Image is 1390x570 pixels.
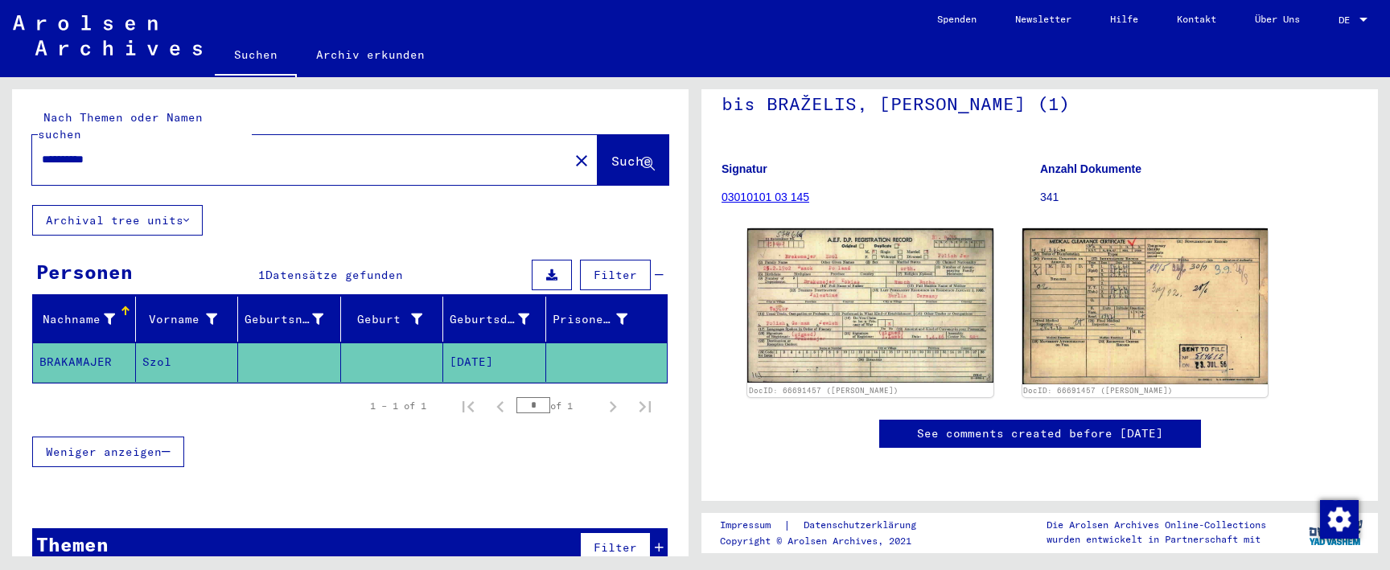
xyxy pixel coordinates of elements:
img: 001.jpg [747,228,993,383]
img: Zustimmung ändern [1320,500,1359,539]
div: Vorname [142,311,218,328]
div: Geburt‏ [347,311,423,328]
div: Nachname [39,306,135,332]
span: Datensätze gefunden [265,268,403,282]
a: Impressum [720,517,783,534]
img: Arolsen_neg.svg [13,15,202,55]
b: Signatur [722,162,767,175]
b: Anzahl Dokumente [1040,162,1141,175]
mat-label: Nach Themen oder Namen suchen [38,110,203,141]
div: 1 – 1 of 1 [370,399,426,413]
mat-header-cell: Nachname [33,297,136,342]
a: 03010101 03 145 [722,191,809,203]
a: DocID: 66691457 ([PERSON_NAME]) [749,386,899,395]
mat-header-cell: Prisoner # [546,297,668,342]
div: Themen [36,530,109,559]
div: Geburtsdatum [450,311,529,328]
img: 002.jpg [1022,228,1269,383]
mat-header-cell: Vorname [136,297,239,342]
button: Suche [598,135,668,185]
div: Prisoner # [553,311,628,328]
p: 341 [1040,189,1358,206]
button: First page [452,390,484,422]
div: Geburtsname [245,306,343,332]
a: Datenschutzerklärung [791,517,936,534]
div: Vorname [142,306,238,332]
a: DocID: 66691457 ([PERSON_NAME]) [1023,386,1173,395]
mat-icon: close [572,151,591,170]
button: Filter [580,260,651,290]
button: Archival tree units [32,205,203,236]
mat-cell: [DATE] [443,342,546,382]
button: Filter [580,532,651,563]
div: Geburt‏ [347,306,443,332]
span: 1 [258,268,265,282]
div: Nachname [39,311,115,328]
span: Weniger anzeigen [46,445,162,459]
div: Prisoner # [553,306,648,332]
a: See comments created before [DATE] [917,425,1163,442]
span: DE [1339,14,1356,26]
p: Copyright © Arolsen Archives, 2021 [720,534,936,548]
mat-header-cell: Geburt‏ [341,297,444,342]
p: wurden entwickelt in Partnerschaft mit [1047,532,1266,547]
p: Die Arolsen Archives Online-Collections [1047,518,1266,532]
button: Last page [629,390,661,422]
span: Filter [594,268,637,282]
div: of 1 [516,398,597,413]
button: Previous page [484,390,516,422]
button: Clear [565,144,598,176]
a: Archiv erkunden [297,35,444,74]
mat-header-cell: Geburtsdatum [443,297,546,342]
mat-cell: Szol [136,342,239,382]
span: Filter [594,540,637,555]
button: Next page [597,390,629,422]
button: Weniger anzeigen [32,437,184,467]
a: Suchen [215,35,297,77]
div: Geburtsname [245,311,323,328]
h1: Ordner DP0497, Namen von [PERSON_NAME], [PERSON_NAME] bis BRAŽELIS, [PERSON_NAME] (1) [722,40,1358,137]
div: | [720,517,936,534]
div: Geburtsdatum [450,306,549,332]
img: yv_logo.png [1306,512,1366,552]
div: Personen [36,257,133,286]
mat-cell: BRAKAMAJER [33,342,136,382]
mat-header-cell: Geburtsname [238,297,341,342]
span: Suche [611,153,652,169]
